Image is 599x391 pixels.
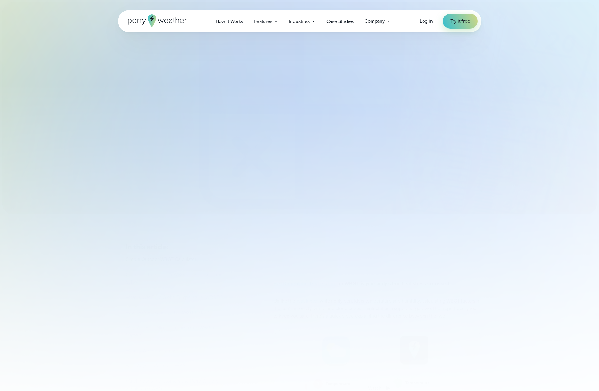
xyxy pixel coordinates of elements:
[289,18,310,25] span: Industries
[321,15,359,28] a: Case Studies
[326,18,354,25] span: Case Studies
[364,17,385,25] span: Company
[210,15,249,28] a: How it Works
[450,17,470,25] span: Try it free
[443,14,478,29] a: Try it free
[420,17,433,25] a: Log in
[254,18,272,25] span: Features
[216,18,243,25] span: How it Works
